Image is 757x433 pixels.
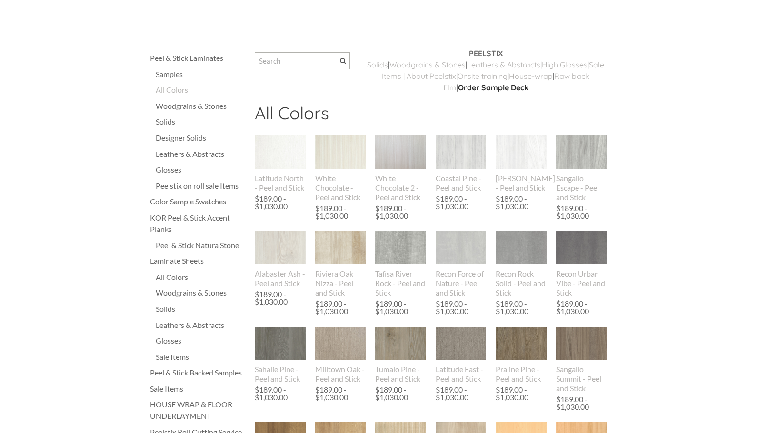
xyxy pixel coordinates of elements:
[436,386,484,401] div: $189.00 - $1,030.00
[556,221,607,275] img: s832171791223022656_p893_i1_w1536.jpeg
[556,269,607,298] div: Recon Urban Vibe - Peel and Stick
[255,52,350,69] input: Search
[340,58,346,64] span: Search
[255,311,306,376] img: s832171791223022656_p763_i2_w640.jpeg
[156,287,245,298] a: Woodgrains & Stones
[255,173,306,192] div: Latitude North - Peel and Stick
[496,327,547,384] a: Praline Pine - Peel and Stick
[496,365,547,384] div: Praline Pine - Peel and Stick
[496,221,547,275] img: s832171791223022656_p891_i1_w1536.jpeg
[156,84,245,96] a: All Colors
[467,60,537,69] a: Leathers & Abstract
[315,327,366,360] img: s832171791223022656_p482_i1_w400.jpeg
[156,240,245,251] a: Peel & Stick Natura Stone
[556,204,605,220] div: $189.00 - $1,030.00
[315,327,366,384] a: Milltown Oak - Peel and Stick
[156,68,245,80] a: Samples
[156,180,245,192] a: Peelstix on roll sale Items
[315,135,366,202] a: White Chocolate - Peel and Stick
[436,173,487,192] div: Coastal Pine - Peel and Stick
[315,231,366,265] img: s832171791223022656_p691_i2_w640.jpeg
[255,195,303,210] div: $189.00 - $1,030.00
[255,135,306,192] a: Latitude North - Peel and Stick
[436,365,487,384] div: Latitude East - Peel and Stick
[458,83,528,92] a: Order Sample Deck
[436,231,487,298] a: Recon Force of Nature - Peel and Stick
[375,231,426,298] a: Tafisa River Rock - Peel and Stick
[315,300,364,315] div: $189.00 - $1,030.00
[375,204,424,220] div: $189.00 - $1,030.00
[156,303,245,315] a: Solids
[556,300,605,315] div: $189.00 - $1,030.00
[367,60,388,69] a: ​Solids
[156,132,245,144] a: Designer Solids
[556,327,607,393] a: Sangallo Summit - Peel and Stick
[496,231,547,298] a: Recon Rock Solid - Peel and Stick
[315,204,364,220] div: $189.00 - $1,030.00
[469,48,503,58] strong: PEELSTIX
[496,300,544,315] div: $189.00 - $1,030.00
[496,135,547,192] a: [PERSON_NAME] - Peel and Stick
[315,386,364,401] div: $189.00 - $1,030.00
[150,52,245,64] a: Peel & Stick Laminates
[156,271,245,283] a: All Colors
[458,71,508,81] a: Onsite training
[255,386,303,401] div: $189.00 - $1,030.00
[156,148,245,160] div: Leathers & Abstracts
[315,173,366,202] div: White Chocolate - Peel and Stick
[375,327,426,384] a: Tumalo Pine - Peel and Stick
[436,327,487,360] img: s832171791223022656_p580_i1_w400.jpeg
[556,173,607,202] div: Sangallo Escape - Peel and Stick
[556,365,607,393] div: Sangallo Summit - Peel and Stick
[556,135,607,202] a: Sangallo Escape - Peel and Stick
[542,60,588,69] a: High Glosses
[436,195,484,210] div: $189.00 - $1,030.00
[375,231,427,265] img: s832171791223022656_p644_i1_w307.jpeg
[496,118,547,186] img: s832171791223022656_p841_i1_w690.png
[150,383,245,395] a: Sale Items
[255,216,306,280] img: s832171791223022656_p842_i1_w738.png
[436,220,487,276] img: s832171791223022656_p895_i1_w1536.jpeg
[496,327,547,360] img: s832171791223022656_p484_i1_w400.jpeg
[436,300,484,315] div: $189.00 - $1,030.00
[150,399,245,422] div: HOUSE WRAP & FLOOR UNDERLAYMENT
[436,269,487,298] div: Recon Force of Nature - Peel and Stick
[150,367,245,378] a: Peel & Stick Backed Samples
[375,173,426,202] div: White Chocolate 2 - Peel and Stick
[315,231,366,298] a: Riviera Oak Nizza - Peel and Stick
[156,116,245,127] a: Solids
[150,196,245,207] div: Color Sample Swatches
[150,212,245,235] a: KOR Peel & Stick Accent Planks
[255,327,306,384] a: Sahalie Pine - Peel and Stick
[255,290,303,306] div: $189.00 - $1,030.00
[375,300,424,315] div: $189.00 - $1,030.00
[150,255,245,267] a: Laminate Sheets
[315,269,366,298] div: Riviera Oak Nizza - Peel and Stick
[462,60,466,69] a: s
[156,164,245,175] div: Glosses
[315,365,366,384] div: Milltown Oak - Peel and Stick
[389,60,462,69] a: Woodgrains & Stone
[156,335,245,346] a: Glosses
[436,135,487,192] a: Coastal Pine - Peel and Stick
[156,319,245,331] a: Leathers & Abstracts
[496,195,544,210] div: $189.00 - $1,030.00
[255,135,306,169] img: s832171791223022656_p581_i1_w400.jpeg
[556,311,607,376] img: s832171791223022656_p782_i1_w640.jpeg
[315,135,366,169] img: s832171791223022656_p588_i1_w400.jpeg
[156,100,245,112] a: Woodgrains & Stones
[496,269,547,298] div: Recon Rock Solid - Peel and Stick
[496,173,547,192] div: [PERSON_NAME] - Peel and Stick
[375,365,426,384] div: Tumalo Pine - Peel and Stick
